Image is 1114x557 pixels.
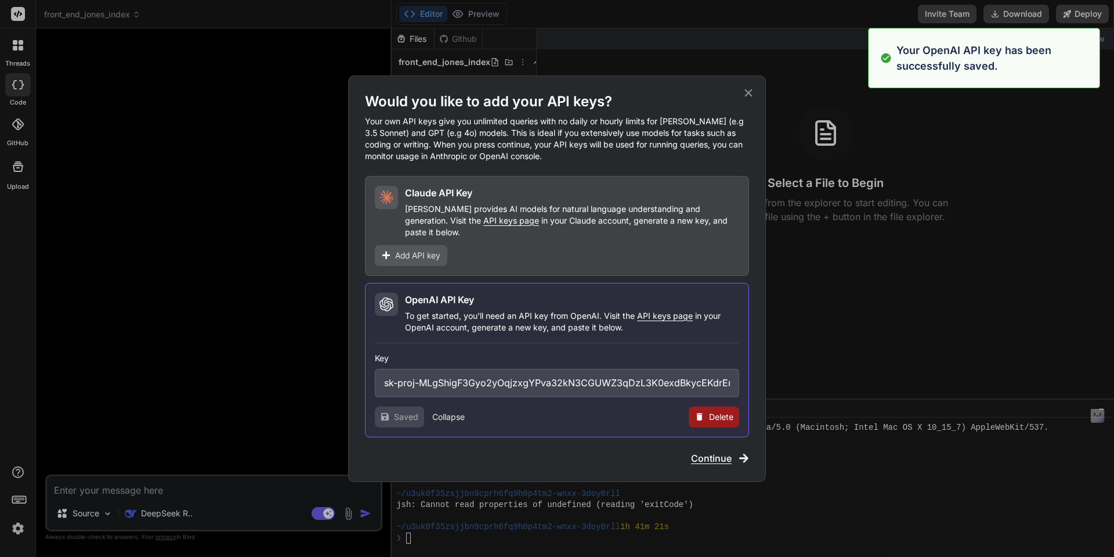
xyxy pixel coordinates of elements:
[405,310,739,333] p: To get started, you'll need an API key from OpenAI. Visit the in your OpenAI account, generate a ...
[375,353,739,364] h3: Key
[637,311,693,321] span: API keys page
[365,92,749,111] h1: Would you like to add your API keys?
[405,186,472,200] h2: Claude API Key
[405,203,739,238] p: [PERSON_NAME] provides AI models for natural language understanding and generation. Visit the in ...
[691,451,749,465] button: Continue
[394,411,418,423] span: Saved
[709,411,733,423] span: Delete
[405,293,474,307] h2: OpenAI API Key
[395,250,440,261] span: Add API key
[689,407,739,427] button: Delete
[365,116,749,162] p: Your own API keys give you unlimited queries with no daily or hourly limits for [PERSON_NAME] (e....
[691,451,732,465] span: Continue
[432,411,465,423] button: Collapse
[896,42,1093,74] p: Your OpenAI API key has been successfully saved.
[483,215,539,225] span: API keys page
[880,42,892,74] img: alert
[375,369,739,397] input: Enter API Key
